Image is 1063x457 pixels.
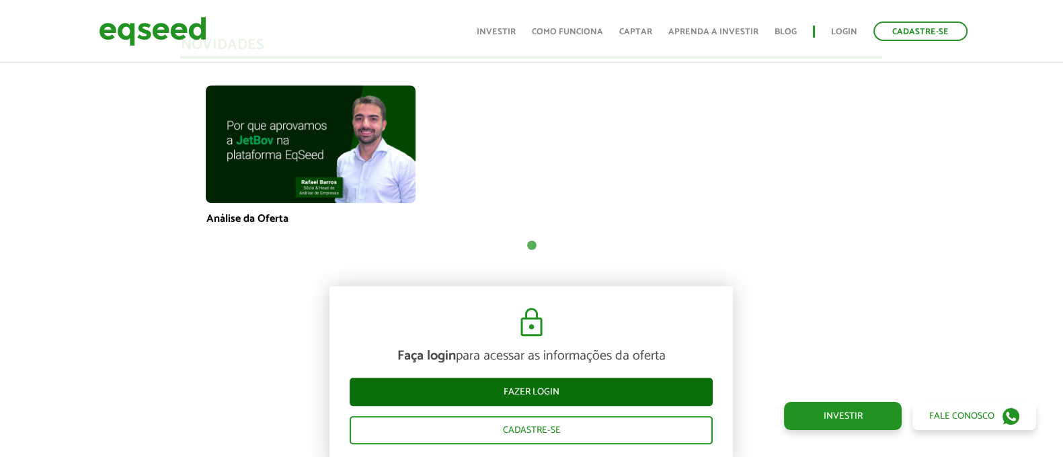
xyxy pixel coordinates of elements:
[397,345,456,367] strong: Faça login
[206,212,416,225] p: Análise da Oferta
[99,13,206,49] img: EqSeed
[477,28,516,36] a: Investir
[775,28,797,36] a: Blog
[524,239,538,253] button: 1 of 1
[206,85,416,204] img: maxresdefault.jpg
[912,402,1036,430] a: Fale conosco
[619,28,652,36] a: Captar
[784,402,902,430] a: Investir
[515,306,548,339] img: cadeado.svg
[532,28,603,36] a: Como funciona
[831,28,857,36] a: Login
[350,348,713,364] p: para acessar as informações da oferta
[350,378,713,406] a: Fazer login
[668,28,758,36] a: Aprenda a investir
[873,22,968,41] a: Cadastre-se
[350,416,713,444] a: Cadastre-se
